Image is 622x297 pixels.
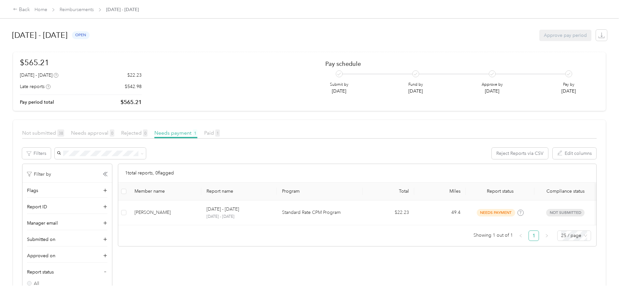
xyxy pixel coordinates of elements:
th: Member name [129,183,201,200]
p: [DATE] - [DATE] [206,206,239,213]
p: [DATE] [482,88,503,95]
div: Back [13,6,30,14]
p: $565.21 [120,98,142,106]
li: Previous Page [516,230,526,241]
span: Submitted on [27,236,55,243]
span: Report status [471,188,529,194]
button: right [542,230,552,241]
button: left [516,230,526,241]
p: Filter by [27,171,51,178]
span: Manager email [27,220,58,227]
span: Rejected [121,130,148,136]
td: Standard Rate CPM Program [277,200,363,225]
p: $22.23 [127,72,142,79]
div: [PERSON_NAME] [134,209,196,216]
td: $22.23 [363,200,414,225]
button: Reject Reports via CSV [492,148,548,159]
div: Page Size [557,230,591,241]
p: Approve by [482,82,503,88]
button: Edit columns [553,148,596,159]
button: Filters [22,148,51,159]
th: Program [277,183,363,200]
a: Reimbursements [60,7,94,12]
p: [DATE] [561,88,576,95]
span: Paid [204,130,220,136]
span: Showing 1 out of 1 [474,230,513,240]
p: [DATE] [330,88,348,95]
span: needs payment [477,209,515,216]
span: 1 [193,129,197,137]
span: 38 [57,129,64,137]
p: Pay period total [20,99,54,106]
span: 25 / page [561,231,587,241]
label: All [27,280,107,287]
p: Fund by [408,82,423,88]
span: 0 [110,129,114,137]
span: Approved on [27,252,55,259]
h1: [DATE] - [DATE] [12,27,67,43]
span: Compliance status [540,188,591,194]
span: [DATE] - [DATE] [106,6,139,13]
span: left [519,234,523,238]
div: Late reports [20,83,50,90]
p: [DATE] - [DATE] [206,214,272,220]
div: Miles [419,188,460,194]
span: 1 [215,129,220,137]
p: $542.98 [125,83,142,90]
span: Report status [27,269,54,275]
td: 49.4 [414,200,466,225]
span: Not submitted [546,209,585,216]
span: 0 [143,129,148,137]
a: Home [35,7,47,12]
p: Pay by [561,82,576,88]
h2: Pay schedule [325,60,587,67]
th: Report name [201,183,277,200]
p: Standard Rate CPM Program [282,209,358,216]
li: 1 [529,230,539,241]
h1: $565.21 [20,57,142,68]
span: Not submitted [22,130,64,136]
span: Report ID [27,203,47,210]
div: Total [368,188,409,194]
a: 1 [529,231,539,241]
div: 1 total reports, 0 flagged [118,164,596,183]
p: Submit by [330,82,348,88]
div: Member name [134,188,196,194]
li: Next Page [542,230,552,241]
p: [DATE] [408,88,423,95]
span: open [72,31,90,39]
iframe: Everlance-gr Chat Button Frame [586,260,622,297]
span: Needs payment [154,130,197,136]
span: Flags [27,187,38,194]
div: [DATE] - [DATE] [20,72,58,79]
span: Needs approval [71,130,114,136]
span: right [545,234,549,238]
